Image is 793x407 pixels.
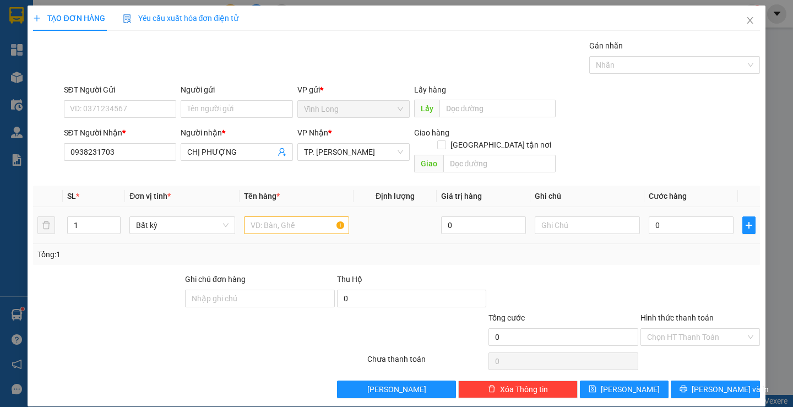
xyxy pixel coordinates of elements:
[129,192,171,200] span: Đơn vị tính
[414,128,449,137] span: Giao hàng
[488,385,496,394] span: delete
[278,148,286,156] span: user-add
[441,216,526,234] input: 0
[337,381,457,398] button: [PERSON_NAME]
[9,36,64,89] div: BÁN LẺ KHÔNG GIAO HOÁ ĐƠN
[67,192,76,200] span: SL
[123,14,239,23] span: Yêu cầu xuất hóa đơn điện tử
[72,9,160,36] div: TP. [PERSON_NAME]
[671,381,759,398] button: printer[PERSON_NAME] và In
[33,14,105,23] span: TẠO ĐƠN HÀNG
[367,383,426,395] span: [PERSON_NAME]
[692,383,769,395] span: [PERSON_NAME] và In
[297,84,410,96] div: VP gửi
[640,313,714,322] label: Hình thức thanh toán
[458,381,578,398] button: deleteXóa Thông tin
[414,100,439,117] span: Lấy
[376,192,415,200] span: Định lượng
[414,155,443,172] span: Giao
[136,217,228,234] span: Bất kỳ
[72,49,160,64] div: 0347028530
[181,127,293,139] div: Người nhận
[64,127,176,139] div: SĐT Người Nhận
[366,353,488,372] div: Chưa thanh toán
[244,216,349,234] input: VD: Bàn, Ghế
[500,383,548,395] span: Xóa Thông tin
[488,313,525,322] span: Tổng cước
[123,14,132,23] img: icon
[680,385,687,394] span: printer
[37,216,55,234] button: delete
[742,216,756,234] button: plus
[589,385,596,394] span: save
[181,84,293,96] div: Người gửi
[337,275,362,284] span: Thu Hộ
[33,14,41,22] span: plus
[443,155,556,172] input: Dọc đường
[530,186,644,207] th: Ghi chú
[743,221,755,230] span: plus
[64,84,176,96] div: SĐT Người Gửi
[185,290,335,307] input: Ghi chú đơn hàng
[439,100,556,117] input: Dọc đường
[185,275,246,284] label: Ghi chú đơn hàng
[746,16,754,25] span: close
[446,139,556,151] span: [GEOGRAPHIC_DATA] tận nơi
[244,192,280,200] span: Tên hàng
[304,144,403,160] span: TP. Hồ Chí Minh
[580,381,669,398] button: save[PERSON_NAME]
[37,248,307,261] div: Tổng: 1
[601,383,660,395] span: [PERSON_NAME]
[649,192,687,200] span: Cước hàng
[414,85,446,94] span: Lấy hàng
[735,6,765,36] button: Close
[297,128,328,137] span: VP Nhận
[441,192,482,200] span: Giá trị hàng
[9,9,64,36] div: Vĩnh Long
[72,10,98,22] span: Nhận:
[304,101,403,117] span: Vĩnh Long
[535,216,640,234] input: Ghi Chú
[72,36,160,49] div: THÁI
[9,10,26,22] span: Gửi:
[589,41,623,50] label: Gán nhãn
